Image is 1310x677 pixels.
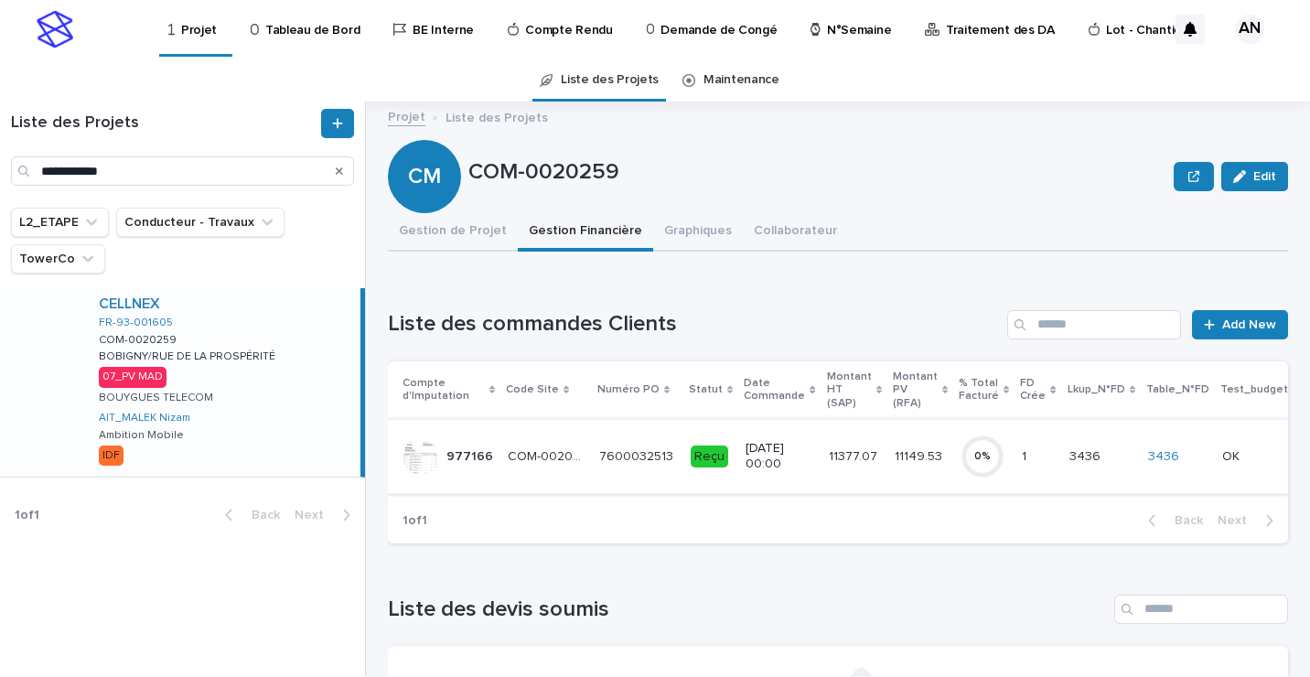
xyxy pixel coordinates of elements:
[744,373,805,407] p: Date Commande
[99,296,160,313] a: CELLNEX
[689,380,723,400] p: Statut
[388,311,1000,338] h1: Liste des commandes Clients
[743,213,848,252] button: Collaborateur
[1133,512,1210,529] button: Back
[99,347,279,363] p: BOBIGNY/RUE DE LA PROSPÉRITÉ
[11,113,317,134] h1: Liste des Projets
[99,317,173,329] a: FR-93-001605
[561,59,659,102] a: Liste des Projets
[37,11,73,48] img: stacker-logo-s-only.png
[287,507,365,523] button: Next
[11,156,354,186] input: Search
[599,446,677,465] p: 7600032513
[746,441,813,472] p: [DATE] 00:00
[1146,380,1209,400] p: Table_N°FD
[703,59,779,102] a: Maintenance
[1022,446,1030,465] p: 1
[506,380,559,400] p: Code Site
[388,213,518,252] button: Gestion de Projet
[1068,380,1125,400] p: Lkup_N°FD
[1220,380,1288,400] p: Test_budget
[1235,15,1264,44] div: AN
[508,446,588,465] p: COM-0020259
[1210,512,1288,529] button: Next
[1020,373,1046,407] p: FD Crée
[1253,170,1276,183] span: Edit
[446,446,497,465] p: 977166
[388,596,1107,623] h1: Liste des devis soumis
[446,106,548,126] p: Liste des Projets
[829,446,881,465] p: 11377.07
[388,499,442,543] p: 1 of 1
[99,412,190,424] a: AIT_MALEK Nizam
[893,367,938,414] p: Montant PV (RFA)
[99,446,123,466] div: IDF
[1164,514,1203,527] span: Back
[241,509,280,521] span: Back
[895,446,946,465] p: 11149.53
[1192,310,1288,339] a: Add New
[11,208,109,237] button: L2_ETAPE
[99,392,213,404] p: BOUYGUES TELECOM
[1148,449,1179,465] a: 3436
[1222,318,1276,331] span: Add New
[1069,446,1104,465] p: 3436
[961,450,1004,463] div: 0 %
[653,213,743,252] button: Graphiques
[388,105,425,126] a: Projet
[210,507,287,523] button: Back
[388,90,461,189] div: CM
[99,429,184,442] p: Ambition Mobile
[518,213,653,252] button: Gestion Financière
[691,446,728,468] div: Reçu
[959,373,999,407] p: % Total Facturé
[597,380,660,400] p: Numéro PO
[11,244,105,274] button: TowerCo
[1114,595,1288,624] input: Search
[116,208,285,237] button: Conducteur - Travaux
[468,159,1166,186] p: COM-0020259
[827,367,872,414] p: Montant HT (SAP)
[1222,446,1243,465] p: OK
[1218,514,1258,527] span: Next
[99,330,180,347] p: COM-0020259
[403,373,485,407] p: Compte d'Imputation
[295,509,335,521] span: Next
[1221,162,1288,191] button: Edit
[99,367,166,387] div: 07_PV MAD
[1007,310,1181,339] input: Search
